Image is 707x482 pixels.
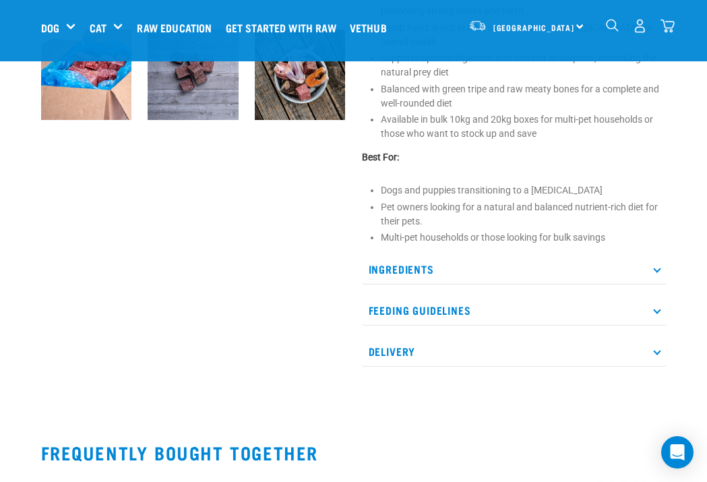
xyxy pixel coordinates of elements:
[381,82,667,111] li: Balanced with green tripe and raw meaty bones for a complete and well-rounded diet
[346,1,397,55] a: Vethub
[41,442,667,463] h2: Frequently bought together
[222,1,346,55] a: Get started with Raw
[133,1,222,55] a: Raw Education
[606,19,619,32] img: home-icon-1@2x.png
[468,20,487,32] img: van-moving.png
[661,436,694,469] div: Open Intercom Messenger
[362,336,667,367] p: Delivery
[381,51,667,80] li: Supports optimal digestion and nutrient absorption, mimicking the natural prey diet
[362,295,667,326] p: Feeding Guidelines
[41,30,132,121] img: Raw Essentials 2024 July2597
[381,113,667,141] li: Available in bulk 10kg and 20kg boxes for multi-pet households or those who want to stock up and ...
[381,200,667,229] li: Pet owners looking for a natural and balanced nutrient-rich diet for their pets.
[660,19,675,33] img: home-icon@2x.png
[381,231,667,245] li: Multi-pet households or those looking for bulk savings
[633,19,647,33] img: user.png
[381,183,667,198] li: Dogs and puppies transitioning to a [MEDICAL_DATA]
[362,152,399,162] strong: Best For:
[362,254,667,284] p: Ingredients
[493,25,575,30] span: [GEOGRAPHIC_DATA]
[255,30,346,121] img: Assortment of Raw Essentials Ingredients Including, Salmon Fillet, Cubed Beef And Tripe, Turkey W...
[90,20,106,36] a: Cat
[41,20,59,36] a: Dog
[148,30,239,121] img: Lamb Mix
